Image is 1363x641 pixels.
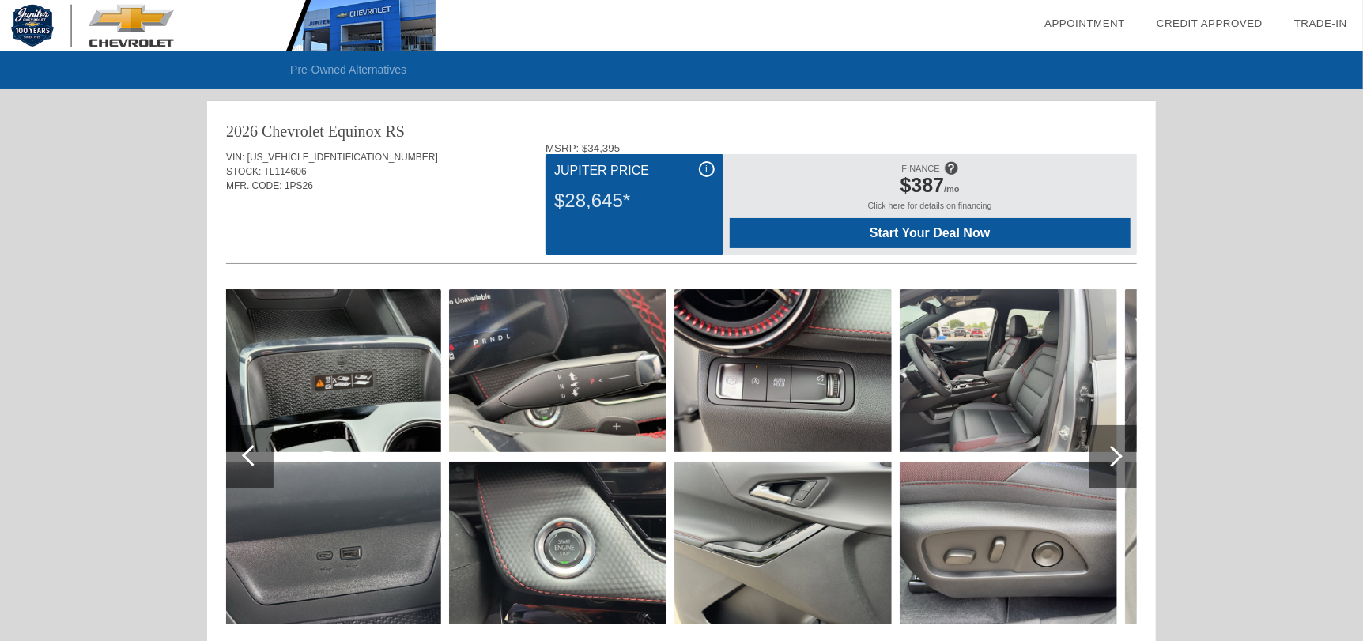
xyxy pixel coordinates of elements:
[730,201,1131,218] div: Click here for details on financing
[226,166,261,177] span: STOCK:
[554,180,714,221] div: $28,645*
[264,166,307,177] span: TL114606
[902,164,940,173] span: FINANCE
[900,174,945,196] span: $387
[224,462,441,624] img: image.aspx
[449,289,666,452] img: image.aspx
[546,142,1137,154] div: MSRP: $34,395
[285,180,313,191] span: 1PS26
[1044,17,1125,29] a: Appointment
[226,152,244,163] span: VIN:
[1125,289,1342,452] img: image.aspx
[226,120,382,142] div: 2026 Chevrolet Equinox
[900,289,1117,452] img: image.aspx
[554,161,714,180] div: Jupiter Price
[224,289,441,452] img: image.aspx
[386,120,405,142] div: RS
[738,174,1123,201] div: /mo
[749,226,1111,240] span: Start Your Deal Now
[1125,462,1342,624] img: image.aspx
[699,161,715,177] div: i
[247,152,438,163] span: [US_VEHICLE_IDENTIFICATION_NUMBER]
[674,289,892,452] img: image.aspx
[226,217,1137,242] div: Quoted on [DATE] 1:55:52 PM
[900,462,1117,624] img: image.aspx
[1157,17,1263,29] a: Credit Approved
[449,462,666,624] img: image.aspx
[674,462,892,624] img: image.aspx
[1294,17,1347,29] a: Trade-In
[226,180,282,191] span: MFR. CODE:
